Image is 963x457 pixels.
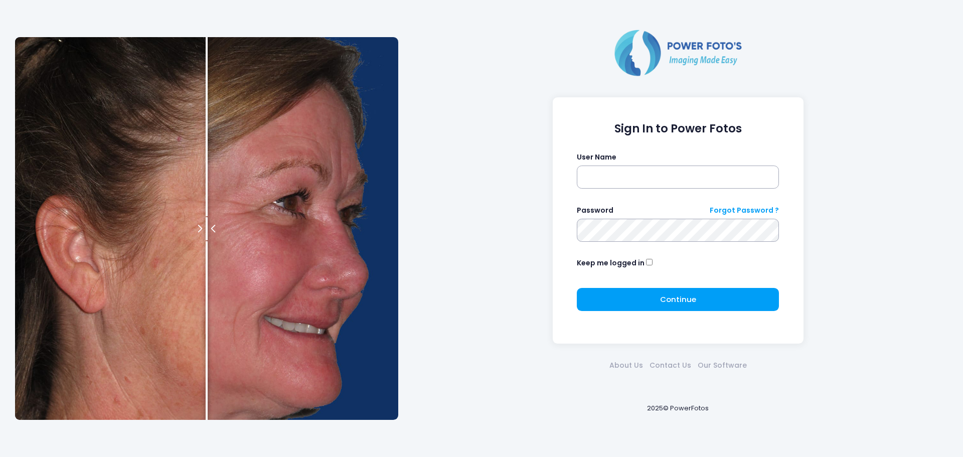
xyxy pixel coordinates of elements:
h1: Sign In to Power Fotos [577,122,779,135]
span: Continue [660,294,696,304]
a: About Us [606,360,646,371]
button: Continue [577,288,779,311]
a: Forgot Password ? [710,205,779,216]
div: 2025© PowerFotos [408,387,948,429]
a: Our Software [694,360,750,371]
a: Contact Us [646,360,694,371]
img: Logo [610,28,746,78]
label: Password [577,205,613,216]
label: Keep me logged in [577,258,645,268]
label: User Name [577,152,616,163]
